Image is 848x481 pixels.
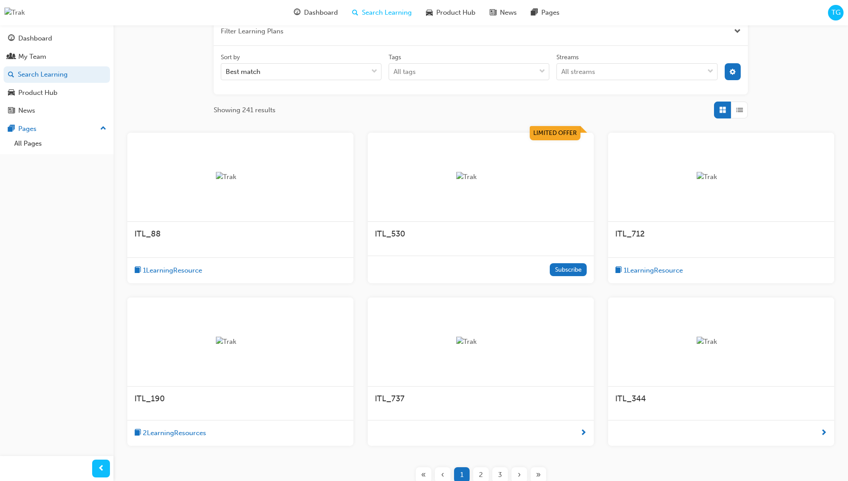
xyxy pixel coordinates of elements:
[725,63,741,80] button: cog-icon
[134,428,141,439] span: book-icon
[550,263,587,276] button: Subscribe
[436,8,475,18] span: Product Hub
[426,7,433,18] span: car-icon
[226,67,260,77] div: Best match
[490,7,496,18] span: news-icon
[828,5,844,20] button: TG
[371,66,377,77] span: down-icon
[608,298,834,446] a: TrakITL_344
[4,66,110,83] a: Search Learning
[368,133,594,283] a: Limited OfferTrakITL_530Subscribe
[214,105,276,115] span: Showing 241 results
[8,53,15,61] span: people-icon
[18,88,57,98] div: Product Hub
[615,394,646,404] span: ITL_344
[736,105,743,115] span: List
[8,71,14,79] span: search-icon
[4,102,110,119] a: News
[134,265,202,276] button: book-icon1LearningResource
[100,123,106,135] span: up-icon
[134,394,165,404] span: ITL_190
[98,463,105,474] span: prev-icon
[127,298,353,446] a: TrakITL_190book-icon2LearningResources
[561,67,595,77] div: All streams
[580,428,587,439] span: next-icon
[820,428,827,439] span: next-icon
[362,8,412,18] span: Search Learning
[518,470,521,480] span: ›
[456,172,505,182] img: Trak
[345,4,419,22] a: search-iconSearch Learning
[294,7,300,18] span: guage-icon
[375,229,405,239] span: ITL_530
[394,67,416,77] div: All tags
[143,265,202,276] span: 1 Learning Resource
[8,89,15,97] span: car-icon
[375,394,405,404] span: ITL_737
[352,7,358,18] span: search-icon
[18,52,46,62] div: My Team
[524,4,567,22] a: pages-iconPages
[615,265,683,276] button: book-icon1LearningResource
[615,229,645,239] span: ITL_712
[421,470,426,480] span: «
[216,172,265,182] img: Trak
[134,428,206,439] button: book-icon2LearningResources
[419,4,483,22] a: car-iconProduct Hub
[8,125,15,133] span: pages-icon
[533,129,577,137] span: Limited Offer
[216,337,265,347] img: Trak
[460,470,463,480] span: 1
[832,8,840,18] span: TG
[536,470,541,480] span: »
[697,172,746,182] img: Trak
[734,26,741,37] button: Close the filter
[134,265,141,276] span: book-icon
[304,8,338,18] span: Dashboard
[4,30,110,47] a: Dashboard
[719,105,726,115] span: Grid
[389,53,401,62] div: Tags
[498,470,502,480] span: 3
[18,33,52,44] div: Dashboard
[221,53,240,62] div: Sort by
[134,229,161,239] span: ITL_88
[4,85,110,101] a: Product Hub
[539,66,545,77] span: down-icon
[531,7,538,18] span: pages-icon
[556,53,579,62] div: Streams
[8,35,15,43] span: guage-icon
[11,137,110,151] a: All Pages
[8,107,15,115] span: news-icon
[4,121,110,137] button: Pages
[483,4,524,22] a: news-iconNews
[127,133,353,283] a: TrakITL_88book-icon1LearningResource
[368,298,594,446] a: TrakITL_737
[287,4,345,22] a: guage-iconDashboard
[479,470,483,480] span: 2
[143,428,206,438] span: 2 Learning Resources
[18,106,35,116] div: News
[730,69,736,77] span: cog-icon
[615,265,622,276] span: book-icon
[697,337,746,347] img: Trak
[441,470,444,480] span: ‹
[608,133,834,283] a: TrakITL_712book-icon1LearningResource
[4,49,110,65] a: My Team
[456,337,505,347] img: Trak
[4,29,110,121] button: DashboardMy TeamSearch LearningProduct HubNews
[541,8,560,18] span: Pages
[389,53,549,81] label: tagOptions
[18,124,37,134] div: Pages
[500,8,517,18] span: News
[707,66,714,77] span: down-icon
[4,8,25,18] img: Trak
[624,265,683,276] span: 1 Learning Resource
